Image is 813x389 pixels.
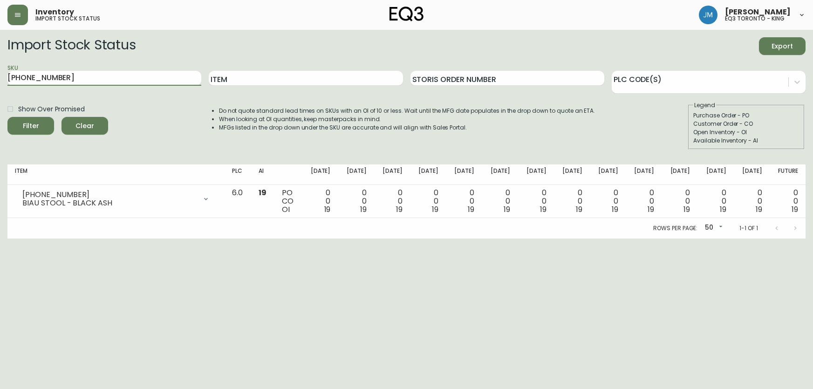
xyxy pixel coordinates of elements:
[35,16,100,21] h5: import stock status
[554,164,590,185] th: [DATE]
[15,189,217,209] div: [PHONE_NUMBER]BIAU STOOL - BLACK ASH
[382,189,403,214] div: 0 0
[766,41,798,52] span: Export
[683,204,690,215] span: 19
[633,189,654,214] div: 0 0
[219,115,595,123] li: When looking at OI quantities, keep masterpacks in mind.
[669,189,690,214] div: 0 0
[504,204,510,215] span: 19
[662,164,697,185] th: [DATE]
[653,224,697,232] p: Rows per page:
[693,136,799,145] div: Available Inventory - AI
[7,37,136,55] h2: Import Stock Status
[759,37,806,55] button: Export
[219,107,595,115] li: Do not quote standard lead times on SKUs with an OI of 10 or less. Wait until the MFG date popula...
[61,117,108,135] button: Clear
[725,16,785,21] h5: eq3 toronto - king
[22,191,197,199] div: [PHONE_NUMBER]
[725,8,791,16] span: [PERSON_NAME]
[720,204,726,215] span: 19
[225,164,251,185] th: PLC
[23,120,39,132] div: Filter
[389,7,424,21] img: logo
[446,164,482,185] th: [DATE]
[590,164,626,185] th: [DATE]
[282,204,290,215] span: OI
[701,220,724,236] div: 50
[597,189,618,214] div: 0 0
[396,204,403,215] span: 19
[18,104,85,114] span: Show Over Promised
[648,204,654,215] span: 19
[693,101,716,109] legend: Legend
[792,204,798,215] span: 19
[410,164,446,185] th: [DATE]
[309,189,330,214] div: 0 0
[693,111,799,120] div: Purchase Order - PO
[482,164,518,185] th: [DATE]
[22,199,197,207] div: BIAU STOOL - BLACK ASH
[69,120,101,132] span: Clear
[219,123,595,132] li: MFGs listed in the drop down under the SKU are accurate and will align with Sales Portal.
[705,189,726,214] div: 0 0
[35,8,74,16] span: Inventory
[612,204,618,215] span: 19
[693,120,799,128] div: Customer Order - CO
[739,224,758,232] p: 1-1 of 1
[525,189,546,214] div: 0 0
[741,189,762,214] div: 0 0
[693,128,799,136] div: Open Inventory - OI
[576,204,582,215] span: 19
[7,164,225,185] th: Item
[777,189,798,214] div: 0 0
[251,164,275,185] th: AI
[324,204,331,215] span: 19
[374,164,410,185] th: [DATE]
[453,189,474,214] div: 0 0
[626,164,662,185] th: [DATE]
[756,204,762,215] span: 19
[468,204,474,215] span: 19
[282,189,294,214] div: PO CO
[518,164,553,185] th: [DATE]
[360,204,367,215] span: 19
[7,117,54,135] button: Filter
[259,187,266,198] span: 19
[770,164,806,185] th: Future
[302,164,338,185] th: [DATE]
[733,164,769,185] th: [DATE]
[697,164,733,185] th: [DATE]
[345,189,366,214] div: 0 0
[540,204,547,215] span: 19
[561,189,582,214] div: 0 0
[417,189,438,214] div: 0 0
[699,6,717,24] img: b88646003a19a9f750de19192e969c24
[338,164,374,185] th: [DATE]
[432,204,438,215] span: 19
[489,189,510,214] div: 0 0
[225,185,251,218] td: 6.0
